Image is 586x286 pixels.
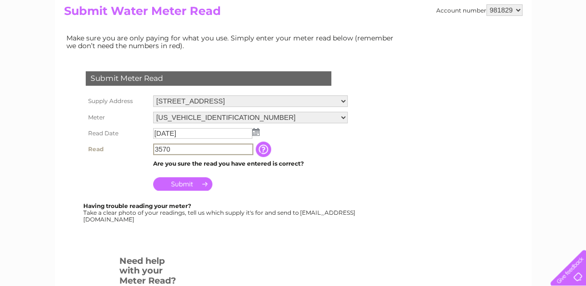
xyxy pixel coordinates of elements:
[83,93,151,109] th: Supply Address
[66,5,521,47] div: Clear Business is a trading name of Verastar Limited (registered in [GEOGRAPHIC_DATA] No. 3667643...
[436,4,522,16] div: Account number
[256,142,273,157] input: Information
[468,41,496,48] a: Telecoms
[64,4,522,23] h2: Submit Water Meter Read
[83,109,151,126] th: Meter
[252,128,260,136] img: ...
[441,41,462,48] a: Energy
[554,41,577,48] a: Log out
[83,141,151,157] th: Read
[522,41,546,48] a: Contact
[151,157,350,170] td: Are you sure the read you have entered is correct?
[404,5,471,17] a: 0333 014 3131
[21,25,70,54] img: logo.png
[83,203,357,222] div: Take a clear photo of your readings, tell us which supply it's for and send to [EMAIL_ADDRESS][DO...
[83,202,191,209] b: Having trouble reading your meter?
[64,32,401,52] td: Make sure you are only paying for what you use. Simply enter your meter read below (remember we d...
[83,126,151,141] th: Read Date
[86,71,331,86] div: Submit Meter Read
[153,177,212,191] input: Submit
[417,41,435,48] a: Water
[502,41,516,48] a: Blog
